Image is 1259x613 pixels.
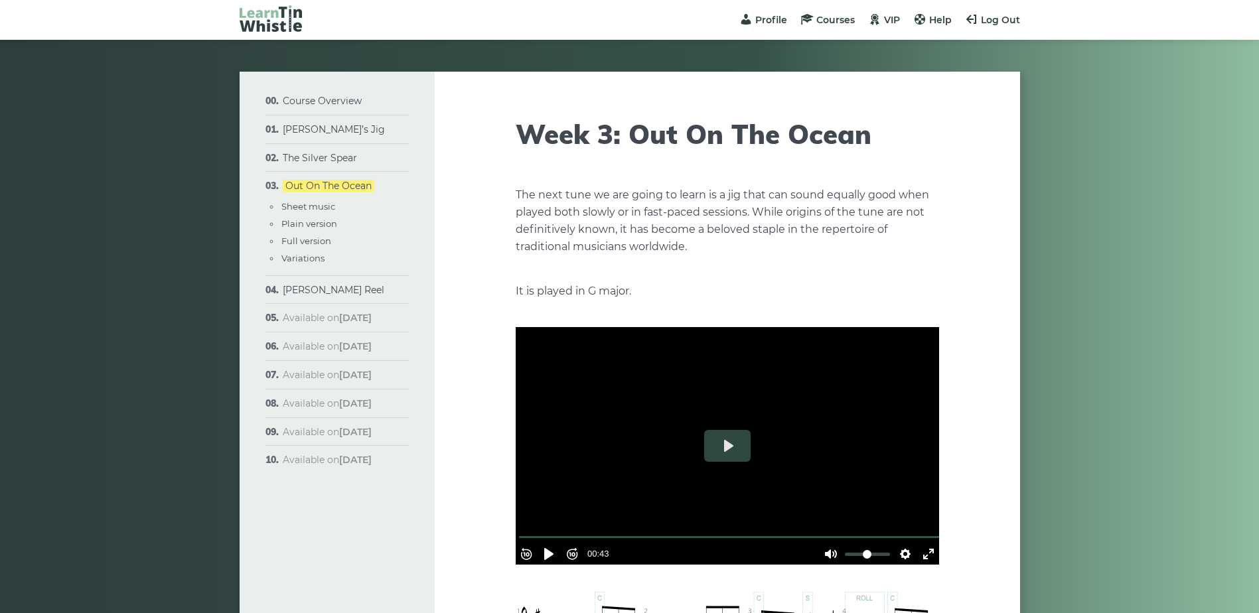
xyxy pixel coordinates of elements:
[339,454,372,466] strong: [DATE]
[281,253,325,263] a: Variations
[339,312,372,324] strong: [DATE]
[283,312,372,324] span: Available on
[283,369,372,381] span: Available on
[283,454,372,466] span: Available on
[283,340,372,352] span: Available on
[516,118,939,150] h1: Week 3: Out On The Ocean
[516,283,939,300] p: It is played in G major.
[283,123,385,135] a: [PERSON_NAME]’s Jig
[283,397,372,409] span: Available on
[283,180,374,192] a: Out On The Ocean
[339,369,372,381] strong: [DATE]
[913,14,952,26] a: Help
[739,14,787,26] a: Profile
[800,14,855,26] a: Courses
[884,14,900,26] span: VIP
[868,14,900,26] a: VIP
[516,186,939,255] p: The next tune we are going to learn is a jig that can sound equally good when played both slowly ...
[283,284,384,296] a: [PERSON_NAME] Reel
[281,236,331,246] a: Full version
[283,152,357,164] a: The Silver Spear
[816,14,855,26] span: Courses
[283,426,372,438] span: Available on
[281,201,335,212] a: Sheet music
[755,14,787,26] span: Profile
[240,5,302,32] img: LearnTinWhistle.com
[339,340,372,352] strong: [DATE]
[929,14,952,26] span: Help
[281,218,337,229] a: Plain version
[965,14,1020,26] a: Log Out
[981,14,1020,26] span: Log Out
[339,426,372,438] strong: [DATE]
[283,95,362,107] a: Course Overview
[339,397,372,409] strong: [DATE]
